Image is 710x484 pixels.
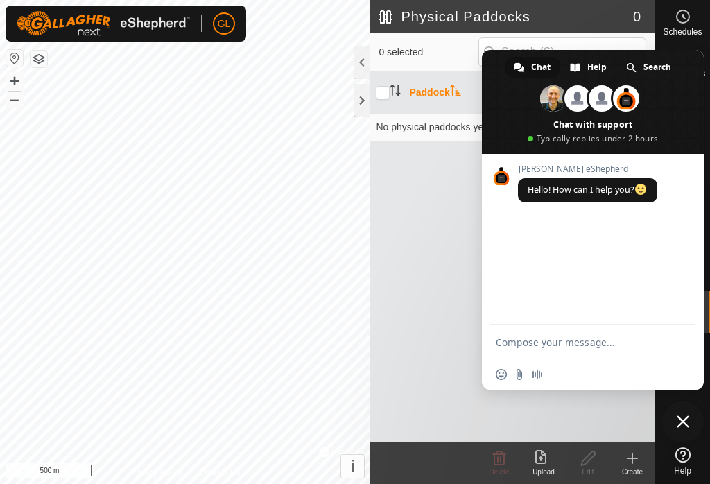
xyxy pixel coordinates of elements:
input: Search (S) [478,37,646,67]
span: Insert an emoji [496,369,507,380]
span: 0 [633,6,641,27]
span: i [351,457,356,476]
button: Map Layers [31,51,47,67]
span: GL [218,17,231,31]
div: Search [618,57,681,78]
span: Search [643,57,671,78]
span: Send a file [514,369,525,380]
button: Reset Map [6,50,23,67]
div: Close chat [662,401,704,442]
div: Upload [521,467,566,477]
span: Audio message [532,369,543,380]
span: [PERSON_NAME] eShepherd [518,164,657,174]
th: Paddock [404,72,498,114]
span: Hello! How can I help you? [528,184,648,196]
div: Edit [566,467,610,477]
span: Chat [531,57,551,78]
textarea: Compose your message... [496,336,659,349]
p-sorticon: Activate to sort [450,87,461,98]
span: Help [587,57,607,78]
div: Create [610,467,655,477]
button: + [6,73,23,89]
a: Contact Us [199,466,240,478]
button: – [6,91,23,107]
div: Chat [505,57,560,78]
span: Schedules [663,28,702,36]
span: Help [674,467,691,475]
p-sorticon: Activate to sort [390,87,401,98]
td: No physical paddocks yet [370,113,655,141]
span: Delete [490,468,510,476]
h2: Physical Paddocks [379,8,632,25]
button: i [341,455,364,478]
a: Privacy Policy [130,466,182,478]
span: 0 selected [379,45,478,60]
img: Gallagher Logo [17,11,190,36]
a: Help [655,442,710,481]
div: Help [562,57,616,78]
